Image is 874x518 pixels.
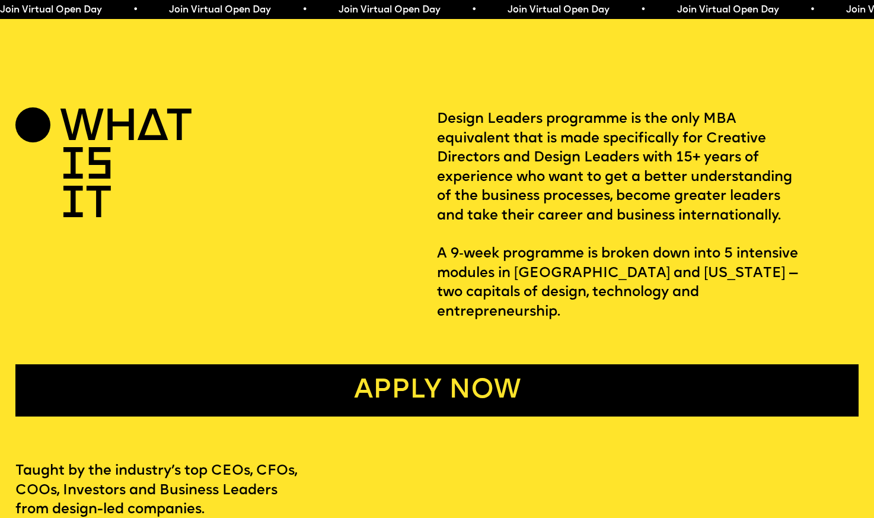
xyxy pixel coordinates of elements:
p: Design Leaders programme is the only MBA equivalent that is made specifically for Creative Direct... [437,110,859,322]
h2: WHAT IS IT [60,110,130,225]
a: Apply now [15,364,859,417]
span: • [809,5,815,15]
span: • [132,5,138,15]
span: • [640,5,646,15]
span: • [302,5,307,15]
span: • [471,5,476,15]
